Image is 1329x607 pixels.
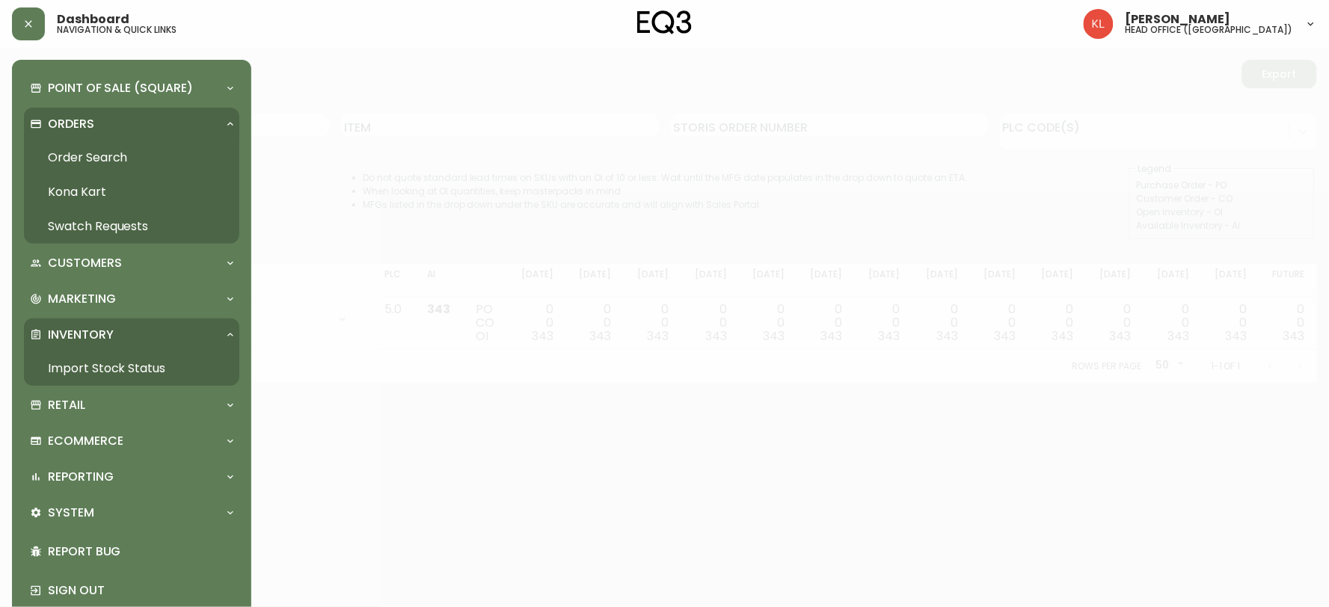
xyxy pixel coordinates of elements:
div: Marketing [24,283,239,315]
a: Order Search [24,141,239,175]
div: Report Bug [24,532,239,571]
span: Dashboard [57,13,129,25]
img: 2c0c8aa7421344cf0398c7f872b772b5 [1084,9,1114,39]
div: Inventory [24,318,239,351]
div: System [24,496,239,529]
h5: head office ([GEOGRAPHIC_DATA]) [1126,25,1293,34]
div: Retail [24,389,239,422]
p: Orders [48,116,94,132]
div: Orders [24,108,239,141]
p: Ecommerce [48,433,123,449]
a: Import Stock Status [24,351,239,386]
img: logo [637,10,693,34]
p: Inventory [48,327,114,343]
div: Reporting [24,460,239,493]
h5: navigation & quick links [57,25,177,34]
p: Report Bug [48,543,233,560]
p: Reporting [48,469,114,485]
div: Customers [24,247,239,280]
div: Ecommerce [24,425,239,457]
a: Swatch Requests [24,209,239,244]
p: Marketing [48,291,116,307]
p: System [48,505,94,521]
p: Point of Sale (Square) [48,80,193,96]
span: [PERSON_NAME] [1126,13,1231,25]
p: Retail [48,397,85,413]
p: Sign Out [48,582,233,599]
p: Customers [48,255,122,271]
div: Point of Sale (Square) [24,72,239,105]
a: Kona Kart [24,175,239,209]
